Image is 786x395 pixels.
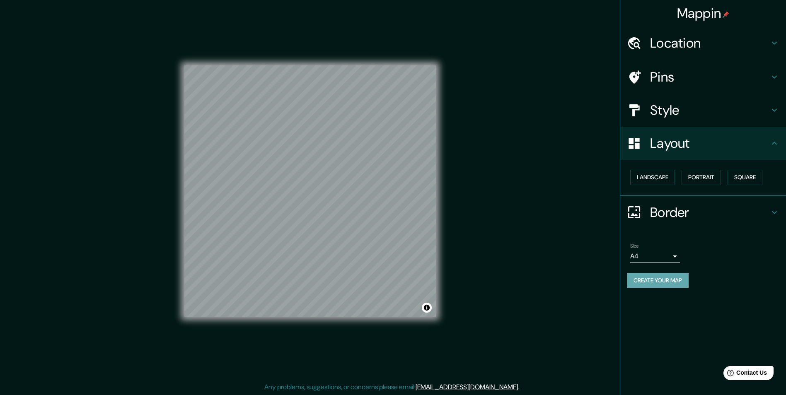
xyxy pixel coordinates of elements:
div: Location [620,26,786,60]
p: Any problems, suggestions, or concerns please email . [264,382,519,392]
h4: Border [650,204,769,221]
div: Pins [620,60,786,94]
h4: Mappin [677,5,730,22]
h4: Style [650,102,769,118]
div: . [519,382,520,392]
h4: Pins [650,69,769,85]
img: pin-icon.png [723,11,729,18]
div: Layout [620,127,786,160]
canvas: Map [184,65,436,317]
button: Square [728,170,762,185]
div: Border [620,196,786,229]
button: Create your map [627,273,689,288]
a: [EMAIL_ADDRESS][DOMAIN_NAME] [416,383,518,391]
iframe: Help widget launcher [712,363,777,386]
label: Size [630,242,639,249]
h4: Layout [650,135,769,152]
button: Toggle attribution [422,303,432,313]
div: Style [620,94,786,127]
h4: Location [650,35,769,51]
button: Landscape [630,170,675,185]
div: A4 [630,250,680,263]
button: Portrait [682,170,721,185]
div: . [520,382,522,392]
